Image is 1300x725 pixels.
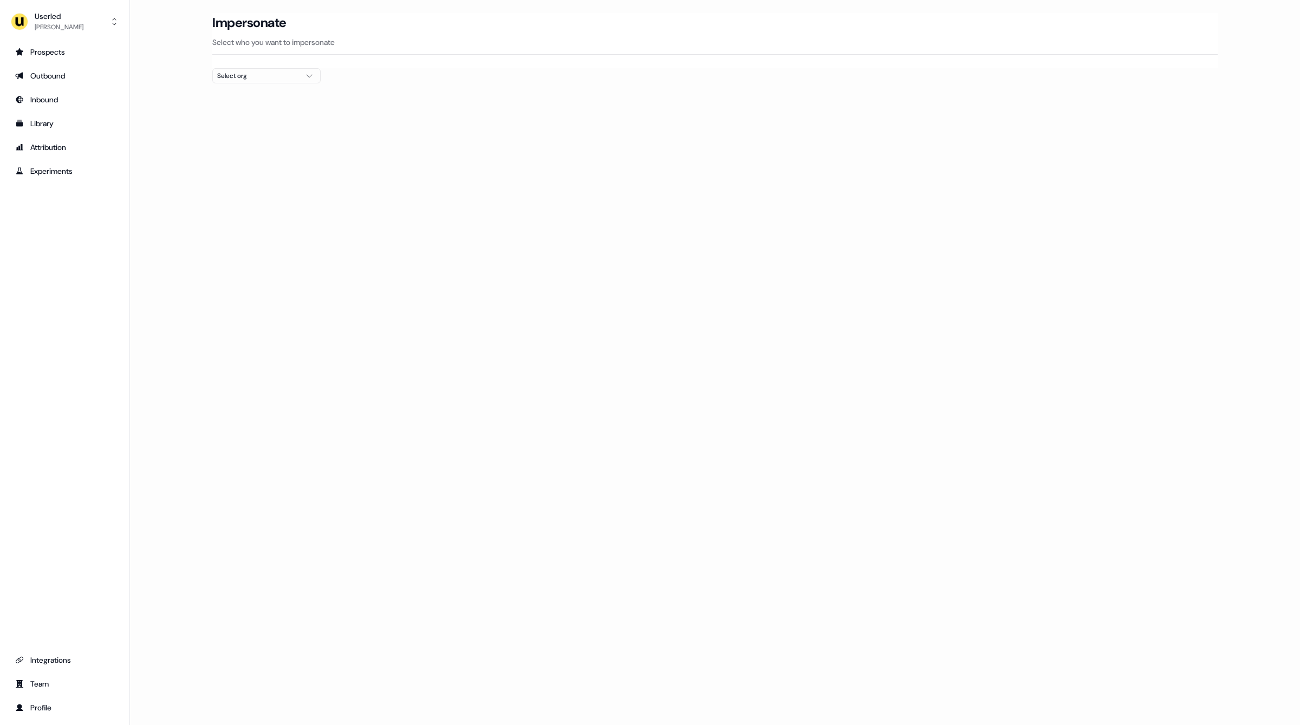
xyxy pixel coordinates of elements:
a: Go to integrations [9,651,121,669]
a: Go to prospects [9,43,121,61]
h3: Impersonate [212,15,287,31]
a: Go to experiments [9,162,121,180]
div: Inbound [15,94,114,105]
a: Go to profile [9,699,121,716]
div: [PERSON_NAME] [35,22,83,32]
div: Integrations [15,655,114,665]
a: Go to outbound experience [9,67,121,84]
a: Go to templates [9,115,121,132]
a: Go to Inbound [9,91,121,108]
div: Experiments [15,166,114,177]
div: Select org [217,70,298,81]
div: Team [15,678,114,689]
a: Go to team [9,675,121,693]
button: Userled[PERSON_NAME] [9,9,121,35]
p: Select who you want to impersonate [212,37,1218,48]
div: Profile [15,702,114,713]
div: Library [15,118,114,129]
div: Userled [35,11,83,22]
div: Prospects [15,47,114,57]
div: Attribution [15,142,114,153]
a: Go to attribution [9,139,121,156]
button: Select org [212,68,321,83]
div: Outbound [15,70,114,81]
